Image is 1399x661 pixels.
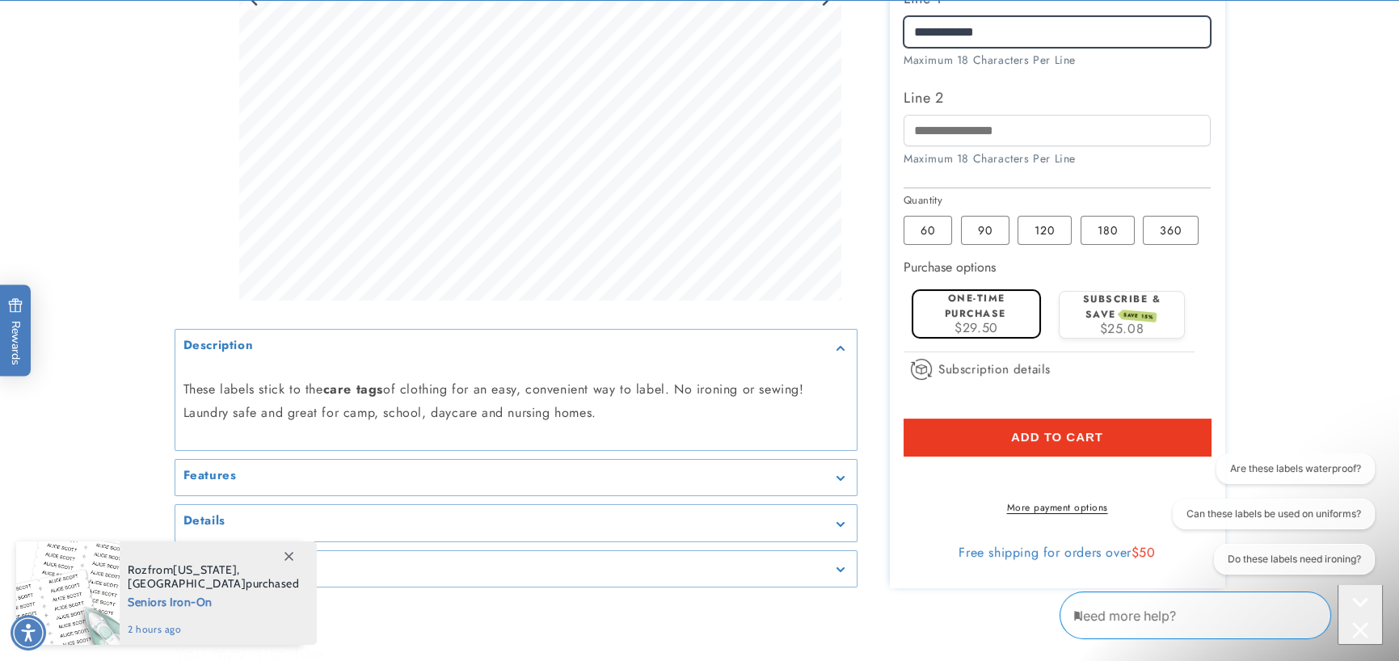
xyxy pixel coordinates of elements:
span: 2 hours ago [128,622,300,637]
span: $ [1131,543,1140,562]
h2: Features [183,468,237,484]
a: More payment options [904,500,1211,515]
span: 50 [1139,543,1155,562]
summary: Description [175,330,857,366]
span: SAVE 15% [1120,309,1157,322]
label: 60 [904,216,952,245]
label: One-time purchase [945,291,1006,321]
label: 360 [1143,216,1199,245]
span: [US_STATE] [173,562,237,577]
label: 120 [1018,216,1072,245]
iframe: Gorgias live chat conversation starters [1149,453,1383,588]
legend: Quantity [904,192,944,208]
iframe: Sign Up via Text for Offers [13,532,204,580]
button: Add to cart [904,419,1211,456]
span: from , purchased [128,563,300,591]
summary: Inclusive assortment [175,551,857,587]
div: Maximum 18 Characters Per Line [904,150,1211,167]
label: Subscribe & save [1083,292,1161,322]
span: $25.08 [1100,319,1144,338]
span: Subscription details [938,360,1051,379]
label: 90 [961,216,1009,245]
span: $29.50 [954,318,998,337]
label: 180 [1081,216,1135,245]
span: Rewards [8,298,23,365]
h2: Details [183,514,225,530]
span: Seniors Iron-On [128,591,300,611]
strong: care tags [323,381,383,399]
h2: Description [183,338,254,354]
iframe: Gorgias Floating Chat [1060,585,1383,645]
summary: Details [175,506,857,542]
summary: Features [175,460,857,496]
label: Line 2 [904,85,1211,111]
p: These labels stick to the of clothing for an easy, convenient way to label. No ironing or sewing!... [183,379,849,426]
span: [GEOGRAPHIC_DATA] [128,576,246,591]
div: Accessibility Menu [11,615,46,650]
div: Maximum 18 Characters Per Line [904,52,1211,69]
span: Add to cart [1011,430,1103,444]
label: Purchase options [904,258,996,276]
div: Free shipping for orders over [904,545,1211,561]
